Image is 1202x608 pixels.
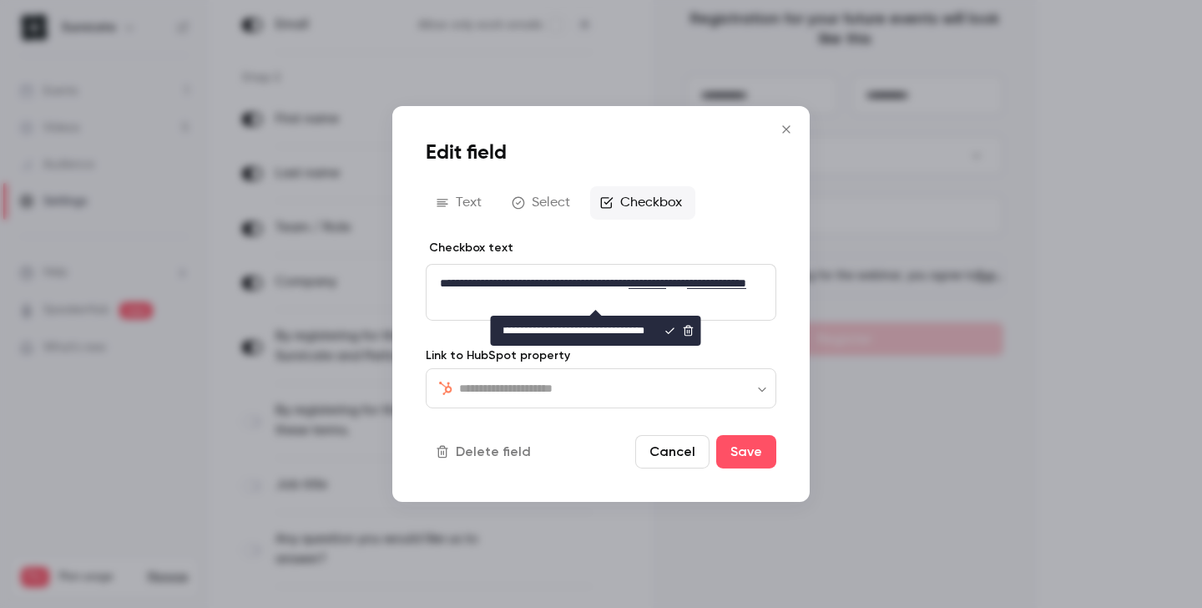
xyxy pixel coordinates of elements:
[590,186,695,220] button: Checkbox
[426,347,776,364] label: Link to HubSpot property
[770,113,803,146] button: Close
[716,435,776,469] button: Save
[426,240,513,256] label: Checkbox text
[502,186,583,220] button: Select
[426,435,544,469] button: Delete field
[426,186,495,220] button: Text
[427,265,775,320] div: editor
[426,139,776,166] h1: Edit field
[635,435,710,469] button: Cancel
[754,381,770,398] button: Open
